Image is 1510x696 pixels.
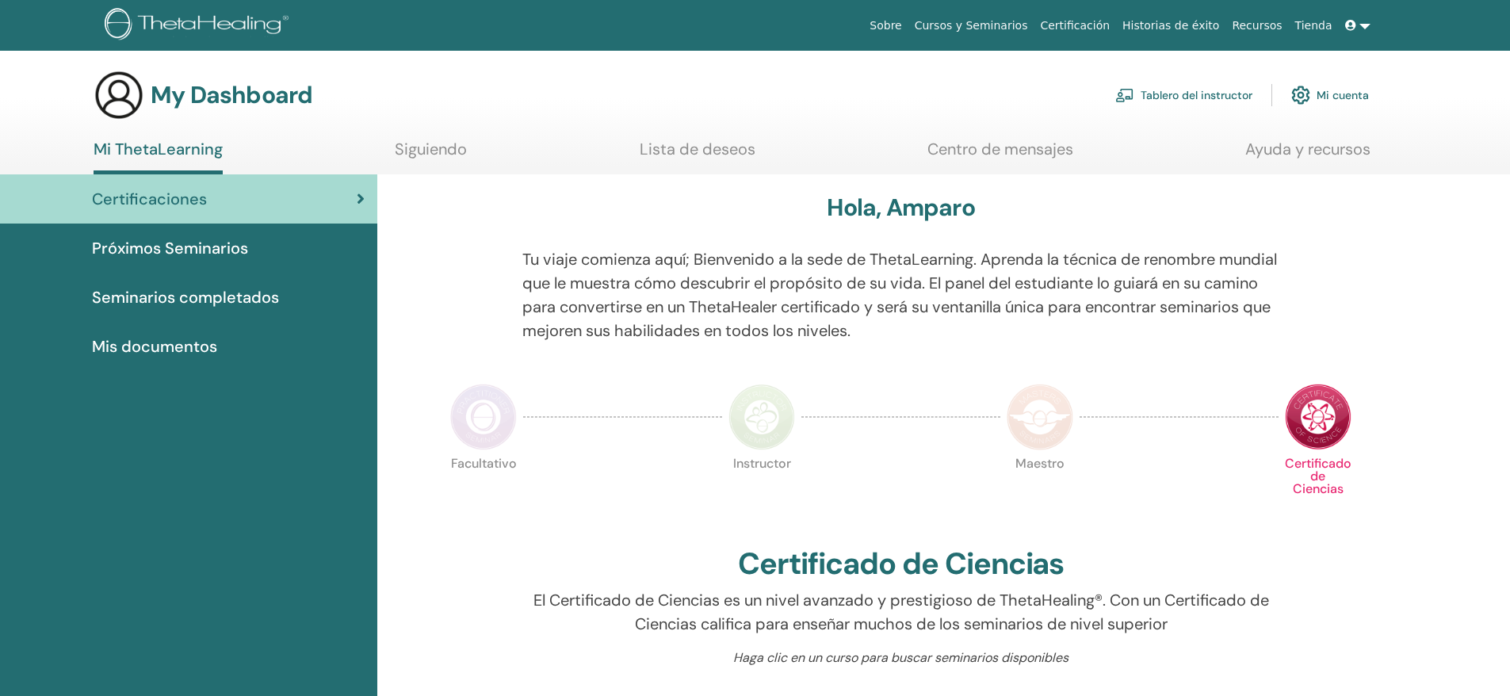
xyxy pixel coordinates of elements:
[94,140,223,174] a: Mi ThetaLearning
[1285,457,1351,524] p: Certificado de Ciencias
[1007,457,1073,524] p: Maestro
[1291,82,1310,109] img: cog.svg
[395,140,467,170] a: Siguiendo
[522,247,1279,342] p: Tu viaje comienza aquí; Bienvenido a la sede de ThetaLearning. Aprenda la técnica de renombre mun...
[522,648,1279,667] p: Haga clic en un curso para buscar seminarios disponibles
[151,81,312,109] h3: My Dashboard
[738,546,1065,583] h2: Certificado de Ciencias
[1115,88,1134,102] img: chalkboard-teacher.svg
[1116,11,1225,40] a: Historias de éxito
[450,457,517,524] p: Facultativo
[1034,11,1116,40] a: Certificación
[1291,78,1369,113] a: Mi cuenta
[94,70,144,120] img: generic-user-icon.jpg
[1245,140,1370,170] a: Ayuda y recursos
[908,11,1034,40] a: Cursos y Seminarios
[827,193,974,222] h3: Hola, Amparo
[863,11,908,40] a: Sobre
[640,140,755,170] a: Lista de deseos
[1115,78,1252,113] a: Tablero del instructor
[728,384,795,450] img: Instructor
[927,140,1073,170] a: Centro de mensajes
[1007,384,1073,450] img: Master
[92,285,279,309] span: Seminarios completados
[105,8,294,44] img: logo.png
[92,335,217,358] span: Mis documentos
[1285,384,1351,450] img: Certificate of Science
[1225,11,1288,40] a: Recursos
[92,236,248,260] span: Próximos Seminarios
[522,588,1279,636] p: El Certificado de Ciencias es un nivel avanzado y prestigioso de ThetaHealing®. Con un Certificad...
[728,457,795,524] p: Instructor
[450,384,517,450] img: Practitioner
[92,187,207,211] span: Certificaciones
[1289,11,1339,40] a: Tienda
